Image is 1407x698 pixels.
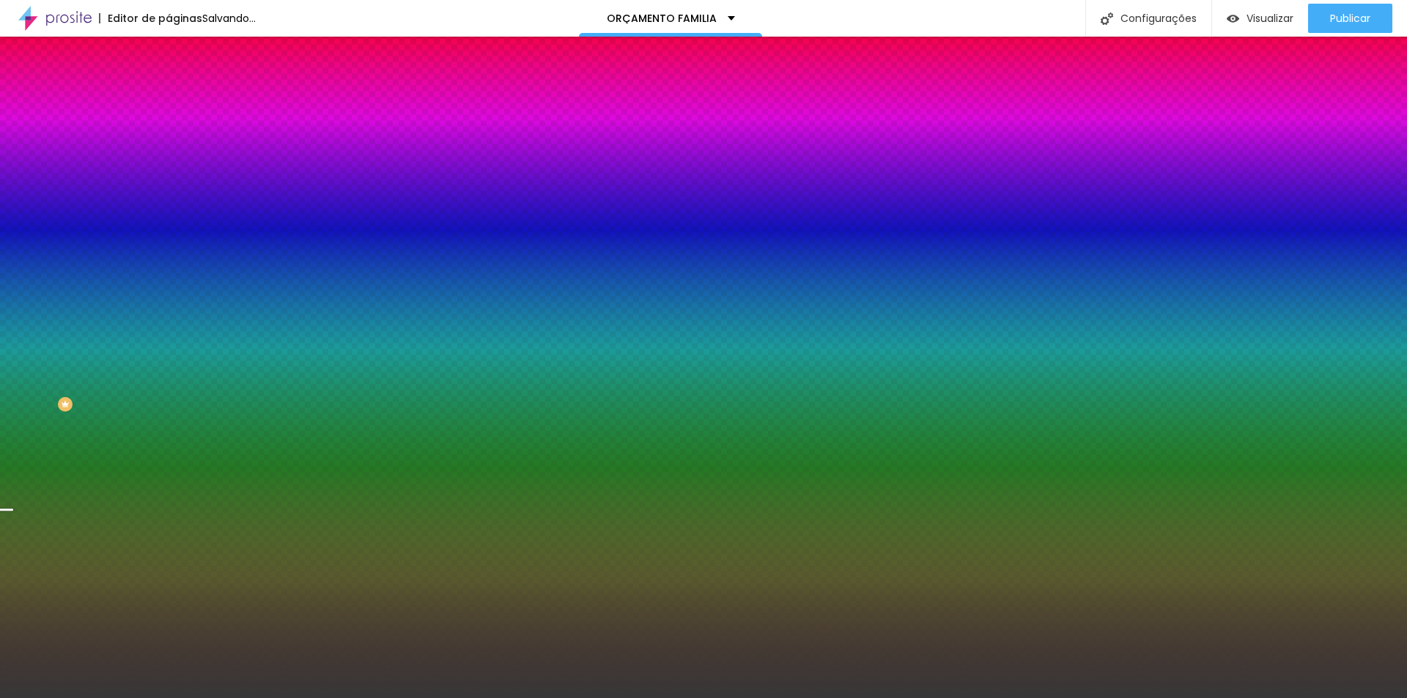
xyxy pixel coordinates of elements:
[1227,12,1239,25] img: view-1.svg
[99,13,202,23] div: Editor de páginas
[1101,12,1113,25] img: Icone
[202,13,256,23] div: Salvando...
[1308,4,1392,33] button: Publicar
[1212,4,1308,33] button: Visualizar
[1247,12,1293,24] span: Visualizar
[1330,12,1370,24] span: Publicar
[607,13,717,23] p: ORÇAMENTO FAMILIA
